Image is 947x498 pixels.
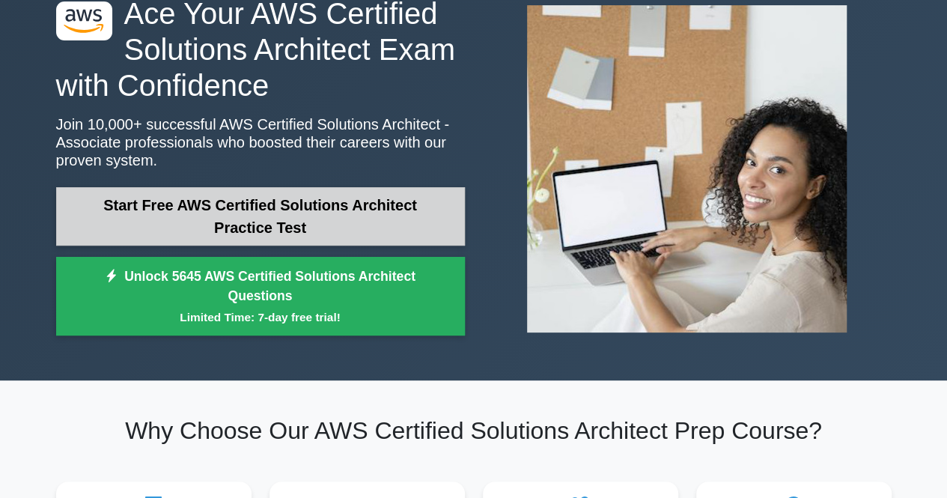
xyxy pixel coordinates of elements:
small: Limited Time: 7-day free trial! [75,309,446,326]
a: Start Free AWS Certified Solutions Architect Practice Test [56,187,465,246]
p: Join 10,000+ successful AWS Certified Solutions Architect - Associate professionals who boosted t... [56,115,465,169]
a: Unlock 5645 AWS Certified Solutions Architect QuestionsLimited Time: 7-day free trial! [56,257,465,336]
h2: Why Choose Our AWS Certified Solutions Architect Prep Course? [56,416,892,445]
